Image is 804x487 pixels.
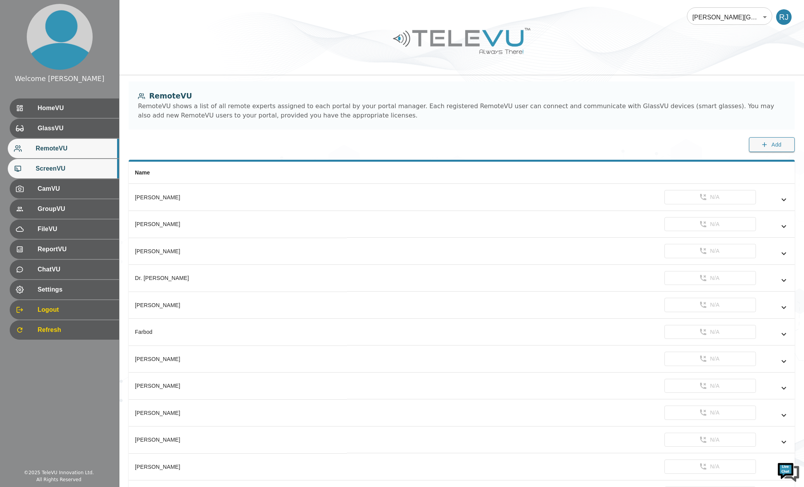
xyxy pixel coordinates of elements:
[38,184,113,193] span: CamVU
[135,274,341,282] div: Dr. [PERSON_NAME]
[10,320,119,340] div: Refresh
[10,179,119,199] div: CamVU
[38,305,113,314] span: Logout
[135,463,341,471] div: [PERSON_NAME]
[38,265,113,274] span: ChatVU
[38,325,113,335] span: Refresh
[687,6,772,28] div: [PERSON_NAME][GEOGRAPHIC_DATA]
[135,169,150,176] span: Name
[776,9,792,25] div: RJ
[45,98,107,176] span: We're online!
[40,41,130,51] div: Chat with us now
[36,144,113,153] span: RemoteVU
[135,436,341,444] div: [PERSON_NAME]
[135,355,341,363] div: [PERSON_NAME]
[138,102,785,120] div: RemoteVU shows a list of all remote experts assigned to each portal by your portal manager. Each ...
[10,300,119,319] div: Logout
[4,212,148,239] textarea: Type your message and hit 'Enter'
[138,91,785,102] div: RemoteVU
[135,301,341,309] div: [PERSON_NAME]
[135,409,341,417] div: [PERSON_NAME]
[771,140,782,150] span: Add
[24,469,94,476] div: © 2025 TeleVU Innovation Ltd.
[38,225,113,234] span: FileVU
[36,476,81,483] div: All Rights Reserved
[38,285,113,294] span: Settings
[13,36,33,55] img: d_736959983_company_1615157101543_736959983
[10,98,119,118] div: HomeVU
[10,199,119,219] div: GroupVU
[135,220,341,228] div: [PERSON_NAME]
[10,219,119,239] div: FileVU
[8,159,119,178] div: ScreenVU
[777,460,800,483] img: Chat Widget
[127,4,146,22] div: Minimize live chat window
[10,280,119,299] div: Settings
[38,204,113,214] span: GroupVU
[10,119,119,138] div: GlassVU
[135,247,341,255] div: [PERSON_NAME]
[15,74,104,84] div: Welcome [PERSON_NAME]
[38,124,113,133] span: GlassVU
[38,245,113,254] span: ReportVU
[392,25,531,57] img: Logo
[38,104,113,113] span: HomeVU
[36,164,113,173] span: ScreenVU
[135,193,341,201] div: [PERSON_NAME]
[749,137,795,152] button: Add
[27,4,93,70] img: profile.png
[10,240,119,259] div: ReportVU
[8,139,119,158] div: RemoteVU
[10,260,119,279] div: ChatVU
[135,328,341,336] div: Farbod
[135,382,341,390] div: [PERSON_NAME]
